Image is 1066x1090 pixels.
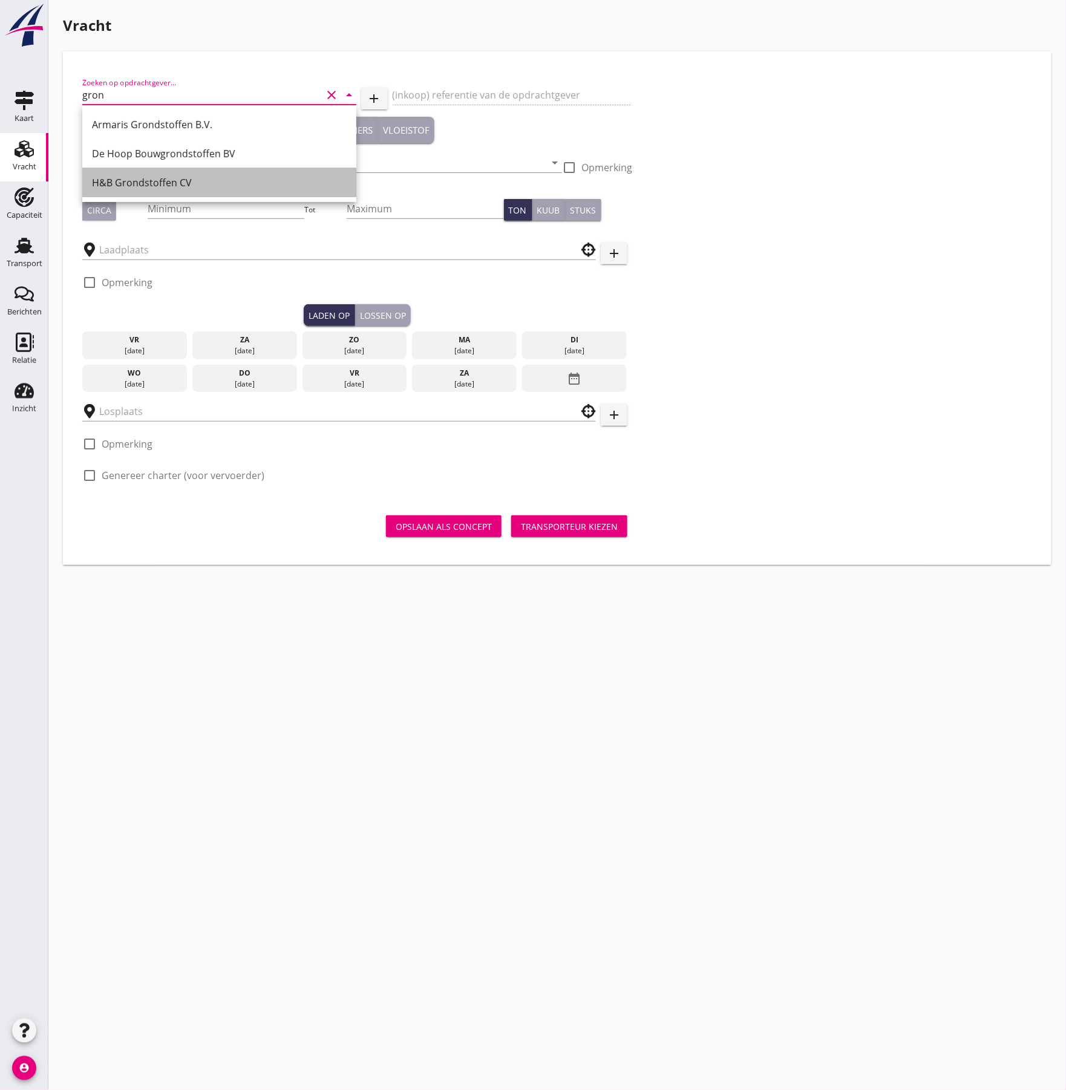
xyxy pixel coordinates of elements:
i: date_range [567,368,582,390]
div: Kuub [537,204,560,217]
input: Losplaats [99,402,562,421]
div: [DATE] [85,379,184,390]
h1: Vracht [63,15,1051,36]
div: ma [415,335,514,345]
img: logo-small.a267ee39.svg [2,3,46,48]
div: Transport [7,259,42,267]
div: [DATE] [305,379,404,390]
div: Ton [509,204,527,217]
div: H&B Grondstoffen CV [92,175,347,190]
div: [DATE] [195,345,294,356]
div: Berichten [7,308,42,316]
button: Opslaan als concept [386,515,502,537]
button: Kuub [532,199,566,221]
div: [DATE] [195,379,294,390]
div: zo [305,335,404,345]
div: [DATE] [415,345,514,356]
i: clear [325,88,339,102]
div: [DATE] [415,379,514,390]
div: za [195,335,294,345]
i: arrow_drop_down [342,88,356,102]
button: Circa [82,199,116,221]
input: Minimum [148,199,305,218]
i: arrow_drop_down [548,155,562,170]
div: Stuks [571,204,597,217]
div: Vracht [13,163,36,171]
i: add [607,246,621,261]
div: [DATE] [305,345,404,356]
div: Lossen op [360,309,406,322]
div: Inzicht [12,405,36,413]
div: di [525,335,624,345]
div: vr [85,335,184,345]
button: Transporteur kiezen [511,515,627,537]
div: Transporteur kiezen [521,520,618,533]
label: Opmerking [581,162,632,174]
div: Kaart [15,114,34,122]
div: Circa [87,204,111,217]
div: [DATE] [525,345,624,356]
div: za [415,368,514,379]
div: vr [305,368,404,379]
label: Opmerking [102,438,152,450]
div: Capaciteit [7,211,42,219]
div: De Hoop Bouwgrondstoffen BV [92,146,347,161]
label: Genereer charter (voor vervoerder) [102,469,264,481]
div: Armaris Grondstoffen B.V. [92,117,347,132]
button: Laden op [304,304,355,326]
div: [DATE] [85,345,184,356]
div: Tot [304,204,347,215]
button: Lossen op [355,304,411,326]
div: wo [85,368,184,379]
button: Ton [504,199,532,221]
input: Maximum [347,199,504,218]
div: Vloeistof [383,123,430,137]
div: Relatie [12,356,36,364]
i: account_circle [12,1056,36,1080]
div: do [195,368,294,379]
i: add [607,408,621,422]
input: Zoeken op opdrachtgever... [82,85,322,105]
button: Stuks [566,199,601,221]
div: Opslaan als concept [396,520,492,533]
input: Laadplaats [99,240,562,259]
label: Opmerking [102,276,152,289]
div: Laden op [309,309,350,322]
i: add [367,91,382,106]
button: Vloeistof [378,117,434,143]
